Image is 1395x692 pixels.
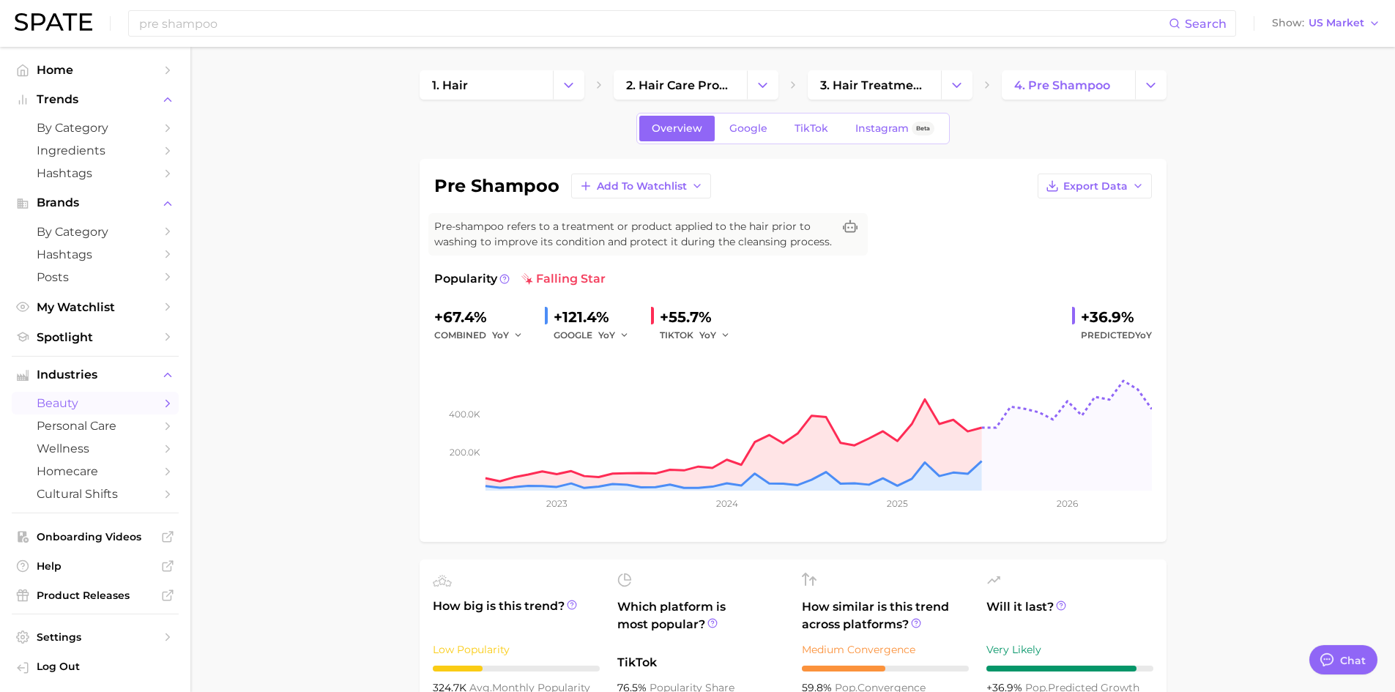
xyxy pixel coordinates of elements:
[598,329,615,341] span: YoY
[37,660,167,673] span: Log Out
[37,121,154,135] span: by Category
[554,305,639,329] div: +121.4%
[37,270,154,284] span: Posts
[37,630,154,644] span: Settings
[802,598,969,633] span: How similar is this trend across platforms?
[37,300,154,314] span: My Watchlist
[434,327,533,344] div: combined
[37,559,154,573] span: Help
[626,78,734,92] span: 2. hair care products
[747,70,778,100] button: Change Category
[433,666,600,671] div: 3 / 10
[37,464,154,478] span: homecare
[12,414,179,437] a: personal care
[12,59,179,81] a: Home
[546,498,567,509] tspan: 2023
[802,641,969,658] div: Medium Convergence
[138,11,1169,36] input: Search here for a brand, industry, or ingredient
[1272,19,1304,27] span: Show
[521,273,533,285] img: falling star
[598,327,630,344] button: YoY
[37,196,154,209] span: Brands
[37,442,154,455] span: wellness
[1081,327,1152,344] span: Predicted
[617,654,784,671] span: TikTok
[12,139,179,162] a: Ingredients
[652,122,702,135] span: Overview
[37,419,154,433] span: personal care
[597,180,687,193] span: Add to Watchlist
[1063,180,1128,193] span: Export Data
[855,122,909,135] span: Instagram
[434,270,497,288] span: Popularity
[941,70,972,100] button: Change Category
[617,598,784,647] span: Which platform is most popular?
[37,589,154,602] span: Product Releases
[1185,17,1227,31] span: Search
[1081,305,1152,329] div: +36.9%
[795,122,828,135] span: TikTok
[729,122,767,135] span: Google
[12,162,179,185] a: Hashtags
[37,368,154,382] span: Industries
[1057,498,1078,509] tspan: 2026
[986,641,1153,658] div: Very Likely
[12,460,179,483] a: homecare
[12,116,179,139] a: by Category
[986,666,1153,671] div: 9 / 10
[492,329,509,341] span: YoY
[12,526,179,548] a: Onboarding Videos
[12,626,179,648] a: Settings
[554,327,639,344] div: GOOGLE
[614,70,747,100] a: 2. hair care products
[986,598,1153,633] span: Will it last?
[12,89,179,111] button: Trends
[571,174,711,198] button: Add to Watchlist
[37,248,154,261] span: Hashtags
[434,219,833,250] span: Pre-shampoo refers to a treatment or product applied to the hair prior to washing to improve its ...
[1135,70,1167,100] button: Change Category
[521,270,606,288] span: falling star
[699,329,716,341] span: YoY
[12,437,179,460] a: wellness
[12,584,179,606] a: Product Releases
[434,305,533,329] div: +67.4%
[12,296,179,319] a: My Watchlist
[660,327,740,344] div: TIKTOK
[15,13,92,31] img: SPATE
[1135,330,1152,341] span: YoY
[12,243,179,266] a: Hashtags
[12,266,179,289] a: Posts
[12,326,179,349] a: Spotlight
[432,78,468,92] span: 1. hair
[715,498,737,509] tspan: 2024
[433,641,600,658] div: Low Popularity
[37,396,154,410] span: beauty
[843,116,947,141] a: InstagramBeta
[660,305,740,329] div: +55.7%
[37,330,154,344] span: Spotlight
[717,116,780,141] a: Google
[37,530,154,543] span: Onboarding Videos
[12,192,179,214] button: Brands
[12,555,179,577] a: Help
[12,220,179,243] a: by Category
[916,122,930,135] span: Beta
[433,598,600,633] span: How big is this trend?
[12,364,179,386] button: Industries
[37,166,154,180] span: Hashtags
[12,655,179,680] a: Log out. Currently logged in with e-mail michelle.ng@mavbeautybrands.com.
[12,483,179,505] a: cultural shifts
[1309,19,1364,27] span: US Market
[492,327,524,344] button: YoY
[808,70,941,100] a: 3. hair treatments
[1268,14,1384,33] button: ShowUS Market
[887,498,908,509] tspan: 2025
[639,116,715,141] a: Overview
[37,63,154,77] span: Home
[12,392,179,414] a: beauty
[553,70,584,100] button: Change Category
[37,144,154,157] span: Ingredients
[820,78,929,92] span: 3. hair treatments
[699,327,731,344] button: YoY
